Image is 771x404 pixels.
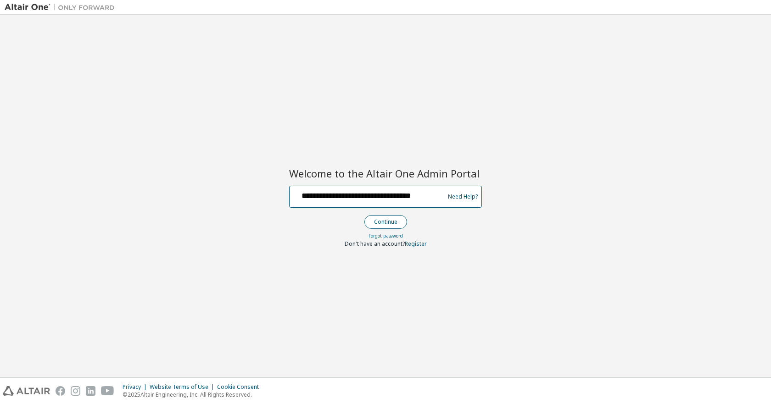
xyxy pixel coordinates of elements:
span: Don't have an account? [345,240,405,248]
img: instagram.svg [71,386,80,396]
a: Need Help? [448,196,478,197]
a: Register [405,240,427,248]
h2: Welcome to the Altair One Admin Portal [289,167,482,180]
p: © 2025 Altair Engineering, Inc. All Rights Reserved. [123,391,264,398]
img: youtube.svg [101,386,114,396]
img: facebook.svg [56,386,65,396]
div: Website Terms of Use [150,383,217,391]
img: linkedin.svg [86,386,95,396]
a: Forgot password [369,232,403,239]
button: Continue [364,215,407,229]
div: Cookie Consent [217,383,264,391]
img: altair_logo.svg [3,386,50,396]
div: Privacy [123,383,150,391]
img: Altair One [5,3,119,12]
